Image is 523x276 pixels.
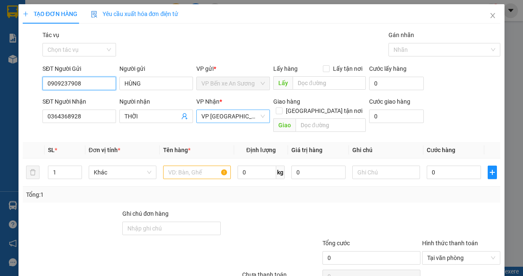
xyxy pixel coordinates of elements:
span: Lấy [273,76,293,90]
span: Tổng cước [322,240,350,247]
div: SĐT Người Gửi [42,64,116,73]
span: Cước hàng [427,147,455,153]
span: plus [23,11,29,17]
span: Giao [273,118,296,132]
img: icon [91,11,98,18]
label: Cước lấy hàng [369,65,407,72]
label: Ghi chú đơn hàng [122,210,169,217]
label: Gán nhãn [388,32,414,38]
input: 0 [291,166,346,179]
input: Cước giao hàng [369,110,423,123]
span: kg [276,166,285,179]
span: VP Nhận [196,98,219,105]
span: user-add [181,113,188,120]
span: Yêu cầu xuất hóa đơn điện tử [91,11,179,17]
button: delete [26,166,40,179]
div: SĐT Người Nhận [42,97,116,106]
span: Đơn vị tính [89,147,120,153]
span: Định lượng [246,147,276,153]
div: Người gửi [119,64,193,73]
span: Tên hàng [163,147,190,153]
span: close [489,12,496,19]
input: Dọc đường [293,76,366,90]
button: Close [481,4,505,28]
div: VP gửi [196,64,270,73]
span: Giao hàng [273,98,300,105]
input: Ghi Chú [352,166,420,179]
input: Ghi chú đơn hàng [122,222,221,235]
span: TẠO ĐƠN HÀNG [23,11,77,17]
th: Ghi chú [349,142,423,158]
span: Giá trị hàng [291,147,322,153]
button: plus [488,166,497,179]
span: Lấy hàng [273,65,298,72]
input: Dọc đường [296,118,366,132]
span: Lấy tận nơi [330,64,366,73]
span: [GEOGRAPHIC_DATA] tận nơi [283,106,366,115]
span: Khác [94,166,151,179]
span: VP Bến xe An Sương [201,77,265,90]
label: Tác vụ [42,32,59,38]
label: Cước giao hàng [369,98,410,105]
span: plus [488,169,497,176]
div: Tổng: 1 [26,190,203,199]
label: Hình thức thanh toán [422,240,478,247]
div: Người nhận [119,97,193,106]
span: SL [48,147,55,153]
span: Tại văn phòng [427,252,495,264]
input: Cước lấy hàng [369,77,423,90]
span: VP Tây Ninh [201,110,265,123]
input: VD: Bàn, Ghế [163,166,231,179]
